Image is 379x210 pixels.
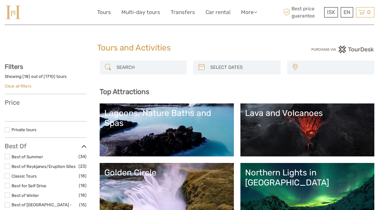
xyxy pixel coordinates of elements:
strong: Filters [5,63,23,70]
input: SELECT DATES [208,62,277,73]
label: 1710 [45,74,54,79]
a: Private tours [12,127,36,132]
a: Lava and Volcanoes [245,108,370,152]
span: Best price guarantee [282,5,323,19]
h3: Price [5,99,87,106]
h1: Tours and Activities [97,43,282,53]
img: PurchaseViaTourDesk.png [311,45,374,53]
a: Best for Self Drive [12,183,46,188]
a: Best of Summer [12,154,43,159]
a: Classic Tours [12,174,37,179]
a: Best of Reykjanes/Eruption Sites [12,164,76,169]
a: Transfers [171,8,195,17]
a: Multi-day tours [121,8,160,17]
span: (18) [79,172,87,179]
div: Showing ( ) out of ( ) tours [5,74,87,83]
span: ISK [327,9,335,15]
h3: Best Of [5,142,87,150]
span: (23) [78,163,87,170]
label: 18 [24,74,29,79]
div: Lava and Volcanoes [245,108,370,118]
span: (15) [79,201,87,208]
a: Car rental [206,8,230,17]
a: Clear all filters [5,84,31,88]
div: EN [341,7,353,17]
a: Best of Winter [12,193,39,198]
a: Tours [97,8,111,17]
a: Lagoons, Nature Baths and Spas [104,108,229,152]
img: 975-fd72f77c-0a60-4403-8c23-69ec0ff557a4_logo_small.jpg [5,5,21,20]
b: Top Attractions [100,88,149,96]
span: (34) [78,153,87,160]
div: Golden Circle [104,168,229,178]
span: 0 [366,9,372,15]
span: (18) [79,182,87,189]
span: (18) [79,192,87,199]
div: Northern Lights in [GEOGRAPHIC_DATA] [245,168,370,188]
div: Lagoons, Nature Baths and Spas [104,108,229,128]
input: SEARCH [114,62,184,73]
a: More [241,8,257,17]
